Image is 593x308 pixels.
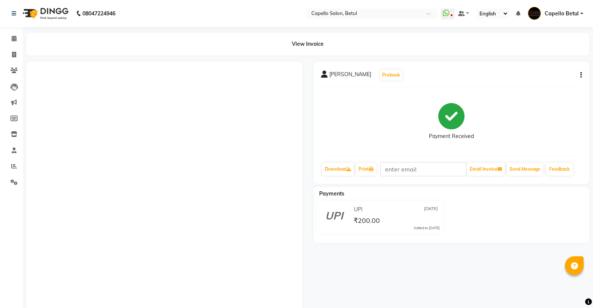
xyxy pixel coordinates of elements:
div: Added on [DATE] [414,225,440,231]
div: View Invoice [26,33,589,56]
input: enter email [380,162,466,176]
a: Download [322,163,354,176]
button: Send Message [506,163,543,176]
b: 08047224946 [82,3,115,24]
a: Feedback [546,163,573,176]
button: Prebook [380,70,402,80]
span: [PERSON_NAME] [329,71,371,81]
span: [DATE] [424,206,438,213]
a: Print [356,163,376,176]
span: UPI [354,206,363,213]
span: ₹200.00 [354,216,380,227]
button: Email Invoice [467,163,505,176]
div: Payment Received [429,132,474,140]
span: Capello Betul [545,10,579,18]
span: Payments [319,190,344,197]
iframe: chat widget [562,278,586,300]
img: logo [19,3,70,24]
img: Capello Betul [528,7,541,20]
